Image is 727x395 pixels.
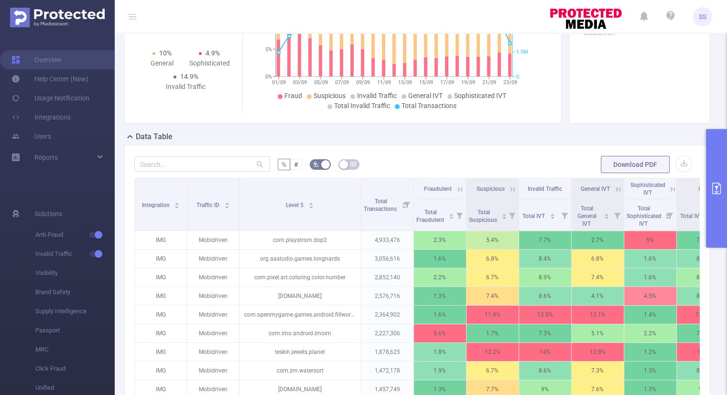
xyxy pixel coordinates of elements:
span: Level 5 [286,202,305,208]
p: 6.7% [467,362,519,380]
span: Total General IVT [577,205,597,227]
div: Sort [174,201,180,207]
span: Invalid Traffic [357,92,397,99]
p: IMG [135,306,187,324]
button: Download PDF [601,156,670,173]
p: 4.1% [572,287,624,305]
p: 1.6% [414,306,466,324]
div: Sort [501,212,507,218]
div: Invalid Traffic [162,82,210,92]
p: 1.9% [414,362,466,380]
tspan: 21/09 [482,79,496,86]
input: Search... [134,156,270,172]
p: 2,364,902 [361,306,413,324]
p: Mobidriven [187,231,239,249]
p: IMG [135,268,187,286]
p: 7.7% [519,231,571,249]
i: Filter menu [453,200,466,230]
div: Sort [550,212,555,218]
span: Solutions [34,204,62,223]
span: Total Transactions [364,198,398,212]
p: Mobidriven [187,268,239,286]
span: Reports [34,154,58,161]
p: 2,852,140 [361,268,413,286]
p: 1.4% [624,306,676,324]
span: Brand Safety [35,283,115,302]
span: Fraudulent [424,186,452,192]
i: icon: caret-down [224,205,229,208]
span: Traffic ID [196,202,221,208]
p: 1.6% [624,268,676,286]
p: com.pixel.art.coloring.color.number [239,268,361,286]
p: IMG [135,231,187,249]
i: icon: caret-up [502,212,507,215]
div: Sophisticated [186,58,234,68]
p: 1.6% [414,250,466,268]
i: icon: bg-colors [313,161,319,167]
tspan: 13/09 [398,79,412,86]
tspan: 03/09 [293,79,307,86]
p: 1.7% [467,324,519,342]
p: 3,056,616 [361,250,413,268]
tspan: 0 [516,74,519,80]
p: 8.9% [519,268,571,286]
i: icon: caret-up [174,201,180,204]
p: IMG [135,362,187,380]
span: MRC [35,340,115,359]
p: 4.5% [624,287,676,305]
span: 10% [159,49,172,57]
p: Mobidriven [187,287,239,305]
div: Sort [224,201,230,207]
p: 7.4% [572,268,624,286]
span: # [294,161,298,168]
tspan: 09/09 [356,79,370,86]
i: icon: caret-up [449,212,454,215]
span: Total Sophisticated IVT [627,205,662,227]
p: 8.6% [519,287,571,305]
i: icon: caret-up [224,201,229,204]
tspan: 19/09 [461,79,475,86]
p: Mobidriven [187,362,239,380]
i: icon: caret-up [309,201,314,204]
p: IMG [135,287,187,305]
p: 1,472,178 [361,362,413,380]
i: icon: caret-up [604,212,609,215]
p: 2.3% [414,231,466,249]
p: 14% [519,343,571,361]
a: Users [11,127,51,146]
i: Filter menu [400,178,413,230]
tspan: 23/09 [503,79,517,86]
i: icon: table [350,161,356,167]
p: 12.2% [467,343,519,361]
a: Usage Notification [11,88,89,108]
p: 1.3% [624,362,676,380]
span: Invalid Traffic [528,186,562,192]
span: Total Transactions [401,102,456,110]
a: Reports [34,148,58,167]
i: Filter menu [505,200,519,230]
p: teskin.jewels.planet [239,343,361,361]
span: Total Invalid Traffic [334,102,390,110]
p: 2.7% [572,231,624,249]
p: 1.2% [624,343,676,361]
p: 1.6% [624,250,676,268]
p: com.playstrom.dop2 [239,231,361,249]
i: icon: caret-down [604,215,609,218]
img: Protected Media [10,8,105,27]
p: com.zm.watersort [239,362,361,380]
span: Visibility [35,263,115,283]
span: % [282,161,286,168]
tspan: 15/09 [419,79,433,86]
i: Filter menu [663,200,676,230]
div: Sort [308,201,314,207]
a: Integrations [11,108,71,127]
p: Mobidriven [187,324,239,342]
i: Filter menu [558,200,571,230]
p: 6.8% [572,250,624,268]
p: 5.4% [467,231,519,249]
p: 6.8% [467,250,519,268]
span: 4.9% [206,49,220,57]
span: Anti-Fraud [35,225,115,244]
div: General [138,58,186,68]
tspan: 11/09 [377,79,391,86]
